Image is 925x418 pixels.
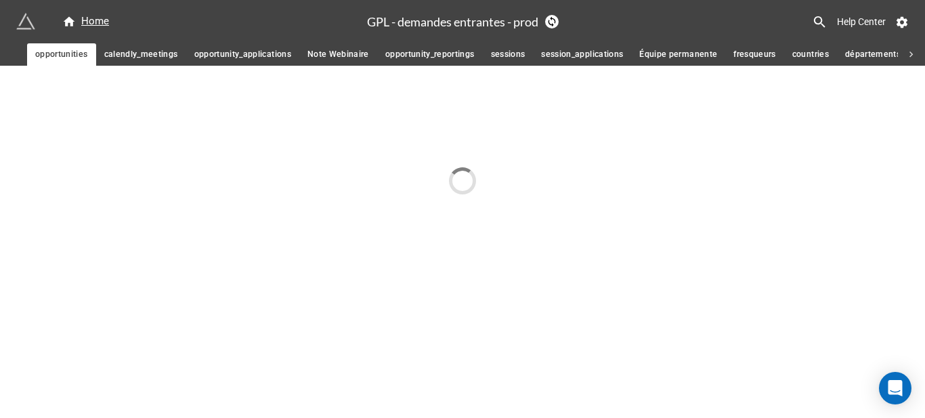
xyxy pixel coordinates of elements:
[16,12,35,31] img: miniextensions-icon.73ae0678.png
[104,47,178,62] span: calendly_meetings
[307,47,369,62] span: Note Webinaire
[733,47,776,62] span: fresqueurs
[27,43,898,66] div: scrollable auto tabs example
[385,47,475,62] span: opportunity_reportings
[879,372,911,404] div: Open Intercom Messenger
[792,47,829,62] span: countries
[845,47,913,62] span: départements FR
[827,9,895,34] a: Help Center
[54,14,117,30] a: Home
[367,16,538,28] h3: GPL - demandes entrantes - prod
[545,15,559,28] a: Sync Base Structure
[35,47,88,62] span: opportunities
[62,14,109,30] div: Home
[194,47,291,62] span: opportunity_applications
[541,47,623,62] span: session_applications
[491,47,525,62] span: sessions
[639,47,717,62] span: Équipe permanente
